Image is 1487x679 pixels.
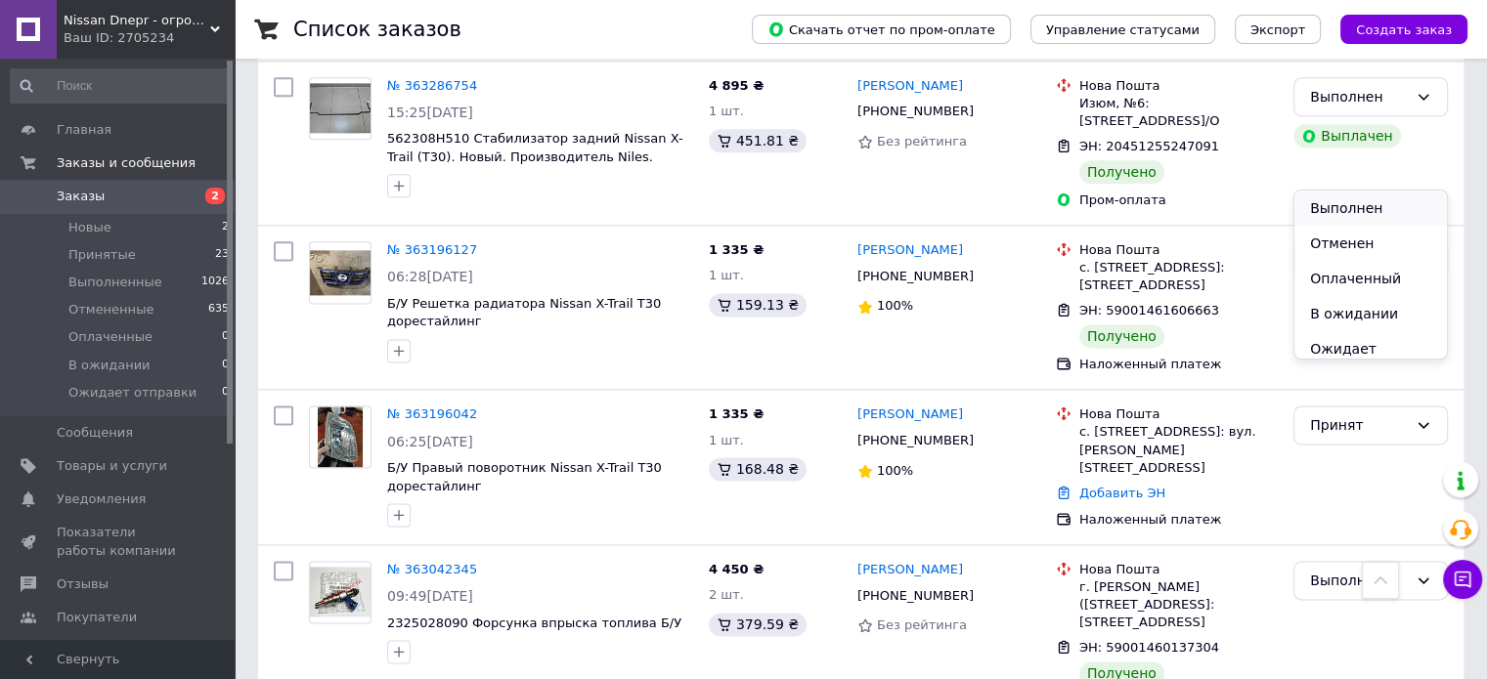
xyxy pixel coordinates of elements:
[1294,226,1447,261] li: Отменен
[1079,191,1278,209] div: Пром-оплата
[387,460,662,493] a: Б/У Правый поворотник Nissan X-Trail T30 дорестайлинг
[68,357,151,374] span: В ожидании
[1321,21,1467,36] a: Создать заказ
[215,246,229,264] span: 23
[857,77,963,96] a: [PERSON_NAME]
[1079,303,1219,318] span: ЭН: 59001461606663
[709,78,764,93] span: 4 895 ₴
[309,241,372,304] a: Фото товару
[857,433,974,447] span: [PHONE_NUMBER]
[857,104,974,118] span: [PHONE_NUMBER]
[1310,86,1408,107] div: Выполнен
[1079,561,1278,578] div: Нова Пошта
[387,242,477,257] a: № 363196127
[293,18,461,41] h1: Список заказов
[387,588,473,604] span: 09:49[DATE]
[1079,241,1278,259] div: Нова Пошта
[1079,578,1278,632] div: г. [PERSON_NAME] ([STREET_ADDRESS]: [STREET_ADDRESS]
[208,301,229,318] span: 635
[709,587,744,602] span: 2 шт.
[709,406,764,421] span: 1 335 ₴
[1294,296,1447,331] li: В ожидании
[709,613,807,636] div: 379.59 ₴
[309,77,372,140] a: Фото товару
[1079,356,1278,373] div: Наложенный платеж
[57,524,181,559] span: Показатели работы компании
[10,68,231,104] input: Поиск
[201,274,229,291] span: 1026
[709,433,744,447] span: 1 шт.
[57,575,109,593] span: Отзывы
[57,457,167,475] span: Товары и услуги
[1079,95,1278,130] div: Изюм, №6: [STREET_ADDRESS]/О
[1310,570,1408,591] div: Выполнен
[1079,640,1219,655] span: ЭН: 59001460137304
[1293,124,1400,148] div: Выплачен
[1294,261,1447,296] li: Оплаченный
[57,188,105,205] span: Заказы
[709,562,764,576] span: 4 450 ₴
[57,609,137,626] span: Покупатели
[1046,22,1200,37] span: Управление статусами
[222,384,229,402] span: 0
[709,457,807,481] div: 168.48 ₴
[64,12,210,29] span: Nissan Dnepr - огромный выбор б/у и новых запчастей в наличии и под заказ.
[387,131,683,164] a: 562308H510 Стабилизатор задний Nissan X-Trail (T30). Новый. Производитель Niles.
[709,129,807,152] div: 451.81 ₴
[68,219,111,236] span: Новые
[68,246,136,264] span: Принятые
[1250,22,1305,37] span: Экспорт
[310,83,371,132] img: Фото товару
[1235,15,1321,44] button: Экспорт
[222,328,229,346] span: 0
[709,293,807,317] div: 159.13 ₴
[387,562,477,576] a: № 363042345
[387,615,681,630] a: 2325028090 Форсунка впрыска топлива Б/У
[309,561,372,623] a: Фото товару
[1356,22,1452,37] span: Создать заказ
[877,617,967,632] span: Без рейтинга
[709,268,744,282] span: 1 шт.
[57,424,133,442] span: Сообщения
[877,298,913,313] span: 100%
[857,269,974,283] span: [PHONE_NUMBER]
[310,567,371,616] img: Фото товару
[387,78,477,93] a: № 363286754
[387,269,473,284] span: 06:28[DATE]
[709,104,744,118] span: 1 шт.
[1443,560,1482,599] button: Чат с покупателем
[68,301,153,318] span: Отмененные
[222,219,229,236] span: 2
[1079,77,1278,95] div: Нова Пошта
[57,154,196,172] span: Заказы и сообщения
[387,406,477,421] a: № 363196042
[64,29,235,47] div: Ваш ID: 2705234
[1079,405,1278,423] div: Нова Пошта
[68,274,162,291] span: Выполненные
[222,357,229,374] span: 0
[205,188,225,204] span: 2
[877,134,967,149] span: Без рейтинга
[877,463,913,478] span: 100%
[1079,486,1165,500] a: Добавить ЭН
[1079,423,1278,477] div: с. [STREET_ADDRESS]: вул. [PERSON_NAME][STREET_ADDRESS]
[857,561,963,579] a: [PERSON_NAME]
[1340,15,1467,44] button: Создать заказ
[857,588,974,603] span: [PHONE_NUMBER]
[309,405,372,468] a: Фото товару
[1079,511,1278,529] div: Наложенный платеж
[387,434,473,449] span: 06:25[DATE]
[1079,259,1278,294] div: с. [STREET_ADDRESS]: [STREET_ADDRESS]
[857,405,963,424] a: [PERSON_NAME]
[1079,324,1164,348] div: Получено
[310,250,371,296] img: Фото товару
[387,296,661,329] a: Б/У Решетка радиатора Nissan X-Trail T30 дорестайлинг
[709,242,764,257] span: 1 335 ₴
[1030,15,1215,44] button: Управление статусами
[1294,331,1447,386] li: Ожидает отправки
[1079,160,1164,184] div: Получено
